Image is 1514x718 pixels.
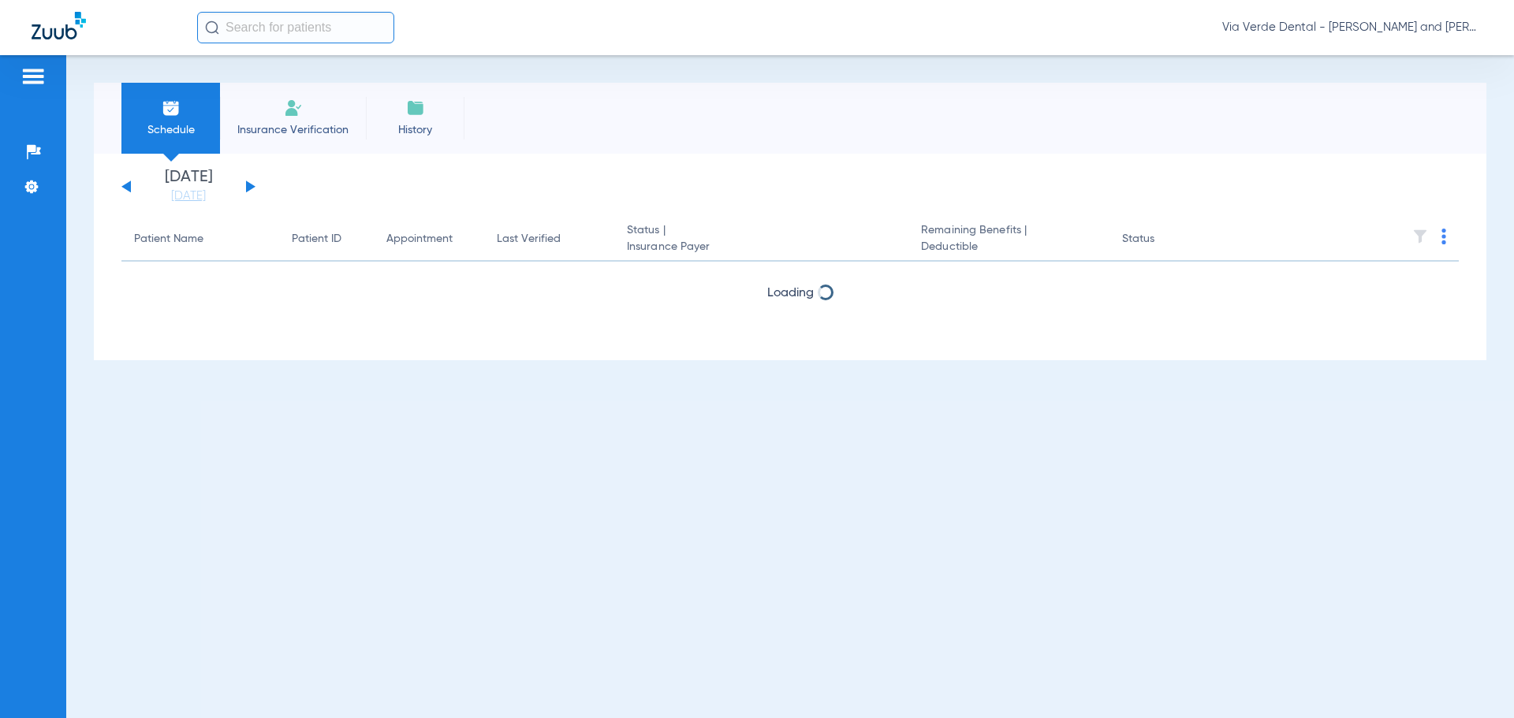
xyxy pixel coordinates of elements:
[292,231,361,247] div: Patient ID
[141,188,236,204] a: [DATE]
[205,20,219,35] img: Search Icon
[908,218,1109,262] th: Remaining Benefits |
[21,67,46,86] img: hamburger-icon
[497,231,561,247] div: Last Verified
[133,122,208,138] span: Schedule
[614,218,908,262] th: Status |
[378,122,453,138] span: History
[1222,20,1482,35] span: Via Verde Dental - [PERSON_NAME] and [PERSON_NAME] DDS
[406,99,425,117] img: History
[32,12,86,39] img: Zuub Logo
[921,239,1096,255] span: Deductible
[627,239,896,255] span: Insurance Payer
[197,12,394,43] input: Search for patients
[386,231,453,247] div: Appointment
[386,231,472,247] div: Appointment
[162,99,181,117] img: Schedule
[134,231,203,247] div: Patient Name
[1441,229,1446,244] img: group-dot-blue.svg
[134,231,267,247] div: Patient Name
[284,99,303,117] img: Manual Insurance Verification
[497,231,602,247] div: Last Verified
[767,287,814,299] span: Loading
[292,231,341,247] div: Patient ID
[1412,229,1428,244] img: filter.svg
[232,122,354,138] span: Insurance Verification
[1109,218,1216,262] th: Status
[141,169,236,204] li: [DATE]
